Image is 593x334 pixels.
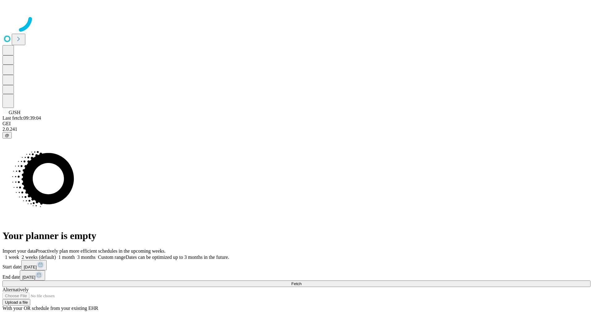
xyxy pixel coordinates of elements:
[77,255,95,260] span: 3 months
[58,255,75,260] span: 1 month
[5,133,9,138] span: @
[5,255,19,260] span: 1 week
[291,281,301,286] span: Fetch
[2,306,98,311] span: With your OR schedule from your existing EHR
[2,280,591,287] button: Fetch
[2,230,591,242] h1: Your planner is empty
[36,248,166,254] span: Proactively plan more efficient schedules in the upcoming weeks.
[22,275,35,280] span: [DATE]
[2,287,28,292] span: Alternatively
[2,299,30,306] button: Upload a file
[126,255,229,260] span: Dates can be optimized up to 3 months in the future.
[2,260,591,270] div: Start date
[2,270,591,280] div: End date
[2,132,12,139] button: @
[2,126,591,132] div: 2.0.241
[98,255,125,260] span: Custom range
[2,248,36,254] span: Import your data
[22,255,56,260] span: 2 weeks (default)
[9,110,20,115] span: GJSH
[2,115,41,121] span: Last fetch: 09:39:04
[24,265,37,269] span: [DATE]
[20,270,45,280] button: [DATE]
[21,260,47,270] button: [DATE]
[2,121,591,126] div: GEI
